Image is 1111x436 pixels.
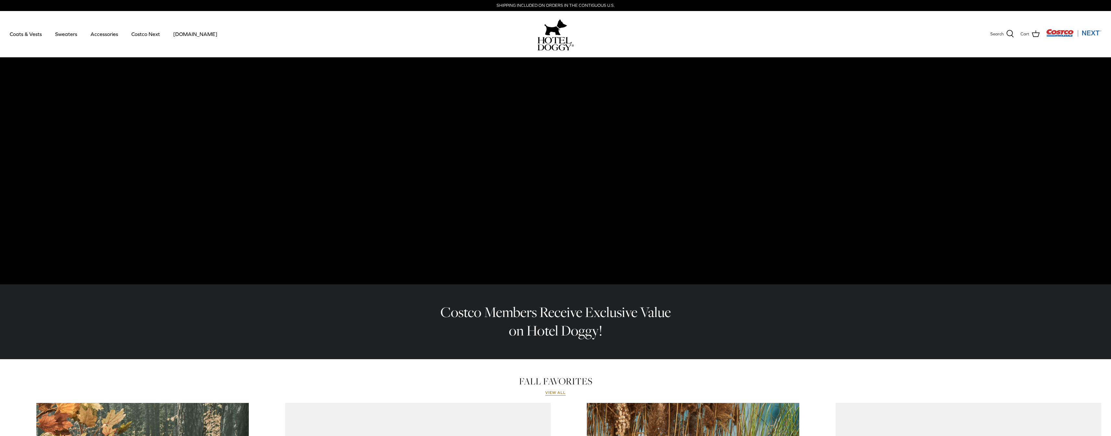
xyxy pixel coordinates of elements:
[537,18,574,51] a: hoteldoggy.com hoteldoggycom
[519,375,592,388] a: FALL FAVORITES
[990,31,1004,38] span: Search
[436,303,676,340] h2: Costco Members Receive Exclusive Value on Hotel Doggy!
[544,18,567,37] img: hoteldoggy.com
[167,23,223,45] a: [DOMAIN_NAME]
[4,23,48,45] a: Coats & Vests
[545,390,566,395] a: View all
[537,37,574,51] img: hoteldoggycom
[1020,30,1040,38] a: Cart
[85,23,124,45] a: Accessories
[990,30,1014,38] a: Search
[126,23,166,45] a: Costco Next
[49,23,83,45] a: Sweaters
[1046,33,1101,38] a: Visit Costco Next
[1046,29,1101,37] img: Costco Next
[1020,31,1029,38] span: Cart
